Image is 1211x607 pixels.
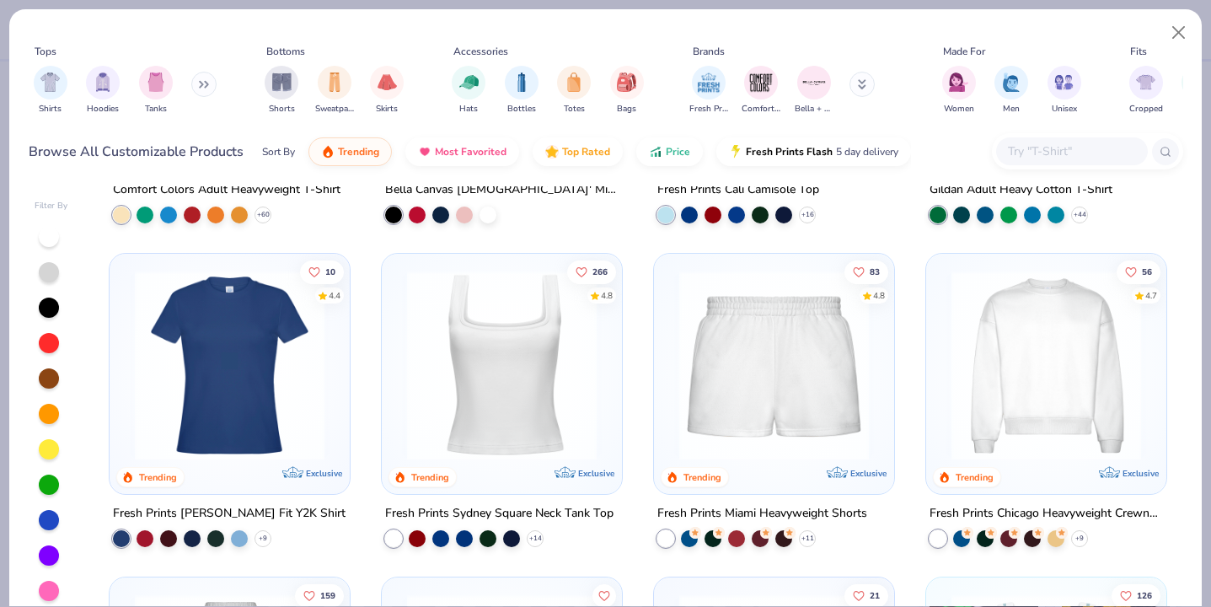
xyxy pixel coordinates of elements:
div: Bella Canvas [DEMOGRAPHIC_DATA]' Micro Ribbed Scoop Tank [385,180,619,201]
button: Like [844,260,888,283]
button: Most Favorited [405,137,519,166]
span: Unisex [1052,103,1077,115]
span: + 11 [801,534,814,544]
div: 4.8 [601,289,613,302]
button: Fresh Prints Flash5 day delivery [716,137,911,166]
img: Totes Image [565,73,583,92]
span: Exclusive [306,468,342,479]
img: Shirts Image [40,73,60,92]
div: Fresh Prints Miami Heavyweight Shorts [657,503,867,524]
span: Totes [564,103,585,115]
img: Bags Image [617,73,635,92]
img: Bella + Canvas Image [801,70,827,95]
div: filter for Bottles [505,66,539,115]
img: 94a2aa95-cd2b-4983-969b-ecd512716e9a [399,271,605,460]
img: Skirts Image [378,73,397,92]
div: Tops [35,44,56,59]
img: af8dff09-eddf-408b-b5dc-51145765dcf2 [671,271,877,460]
div: 4.7 [1145,289,1157,302]
button: Like [295,583,344,607]
span: Skirts [376,103,398,115]
span: Exclusive [850,468,887,479]
img: trending.gif [321,145,335,158]
span: + 9 [259,534,267,544]
span: Trending [338,145,379,158]
span: Bags [617,103,636,115]
div: Fresh Prints Cali Camisole Top [657,180,819,201]
div: filter for Shorts [265,66,298,115]
span: Shirts [39,103,62,115]
div: filter for Bella + Canvas [795,66,833,115]
button: filter button [1048,66,1081,115]
div: filter for Totes [557,66,591,115]
img: Sweatpants Image [325,73,344,92]
button: filter button [315,66,354,115]
div: Made For [943,44,985,59]
button: filter button [689,66,728,115]
span: Hoodies [87,103,119,115]
div: filter for Cropped [1129,66,1163,115]
img: Unisex Image [1054,73,1074,92]
div: 4.8 [873,289,885,302]
div: filter for Women [942,66,976,115]
button: filter button [34,66,67,115]
button: filter button [942,66,976,115]
button: filter button [452,66,485,115]
button: filter button [265,66,298,115]
div: filter for Skirts [370,66,404,115]
div: Sort By [262,144,295,159]
img: Hoodies Image [94,73,112,92]
img: Fresh Prints Image [696,70,721,95]
span: Tanks [145,103,167,115]
span: 56 [1142,267,1152,276]
div: filter for Sweatpants [315,66,354,115]
div: Fresh Prints Sydney Square Neck Tank Top [385,503,614,524]
img: TopRated.gif [545,145,559,158]
img: Cropped Image [1136,73,1155,92]
span: Fresh Prints Flash [746,145,833,158]
span: + 14 [529,534,542,544]
button: Like [592,583,616,607]
div: Accessories [453,44,508,59]
button: Close [1163,17,1195,49]
div: Gildan Adult Heavy Cotton T-Shirt [930,180,1112,201]
button: Like [844,583,888,607]
span: 10 [325,267,335,276]
div: filter for Fresh Prints [689,66,728,115]
img: flash.gif [729,145,742,158]
button: Top Rated [533,137,623,166]
span: 159 [320,591,335,599]
span: Exclusive [1123,468,1159,479]
div: Browse All Customizable Products [29,142,244,162]
div: Fresh Prints [PERSON_NAME] Fit Y2K Shirt [113,503,346,524]
img: 1358499d-a160-429c-9f1e-ad7a3dc244c9 [943,271,1149,460]
div: Comfort Colors Adult Heavyweight T-Shirt [113,180,340,201]
span: Shorts [269,103,295,115]
span: + 16 [801,210,814,220]
img: most_fav.gif [418,145,431,158]
button: filter button [505,66,539,115]
span: Sweatpants [315,103,354,115]
div: filter for Unisex [1048,66,1081,115]
button: Trending [308,137,392,166]
span: 126 [1137,591,1152,599]
button: filter button [370,66,404,115]
span: Hats [459,103,478,115]
div: Bottoms [266,44,305,59]
span: Women [944,103,974,115]
span: Exclusive [578,468,614,479]
span: Comfort Colors [742,103,780,115]
span: Men [1003,103,1020,115]
button: filter button [1129,66,1163,115]
img: 6a9a0a85-ee36-4a89-9588-981a92e8a910 [126,271,333,460]
button: filter button [795,66,833,115]
button: Like [1112,583,1160,607]
div: filter for Shirts [34,66,67,115]
button: filter button [742,66,780,115]
div: filter for Comfort Colors [742,66,780,115]
div: filter for Bags [610,66,644,115]
span: + 60 [257,210,270,220]
span: 5 day delivery [836,142,898,162]
span: Bottles [507,103,536,115]
img: Men Image [1002,73,1021,92]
